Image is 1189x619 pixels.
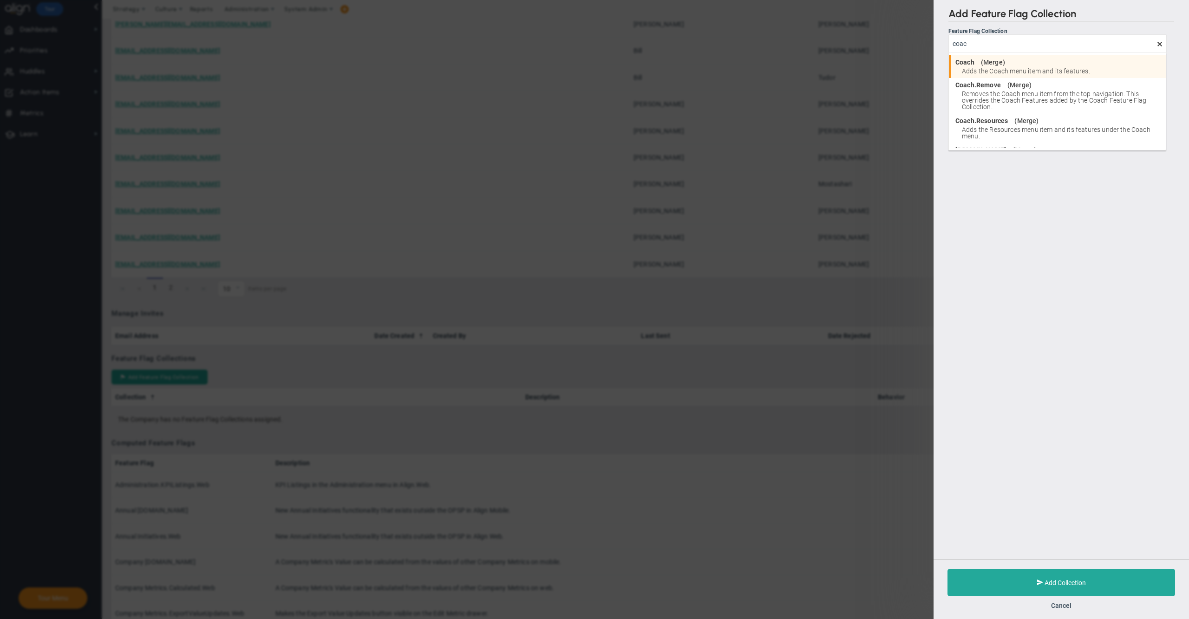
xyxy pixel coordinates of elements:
span: Removes the Coach menu item from the top navigation. This overrides the Coach Features added by t... [962,91,1161,110]
span: Adds the Resources menu item and its features under the Coach menu. [962,126,1161,139]
span: ( [1014,117,1017,124]
span: ) [1036,117,1039,124]
input: Feature Flag Collection...: [948,34,1167,53]
span: ( [1013,147,1015,153]
span: ) [1029,82,1032,88]
span: Merge [1015,147,1034,153]
span: Merge [1010,82,1029,88]
span: ( [981,59,983,65]
div: Feature Flag Collection [948,28,1167,34]
span: ) [1003,59,1005,65]
h2: Add Feature Flag Collection [948,7,1174,22]
span: Coach.Resources [955,117,1008,124]
button: Cancel [1051,602,1071,609]
span: [DOMAIN_NAME] [955,147,1006,153]
span: Add Collection [1045,579,1086,586]
button: Add Collection [947,569,1175,596]
span: clear [1167,39,1174,48]
span: Adds the Coach menu item and its features. [962,68,1161,74]
span: Coach [955,59,974,65]
span: Merge [1017,117,1037,124]
span: ( [1007,82,1010,88]
span: Merge [983,59,1003,65]
span: Coach.Remove [955,82,1001,88]
span: ) [1034,147,1037,153]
